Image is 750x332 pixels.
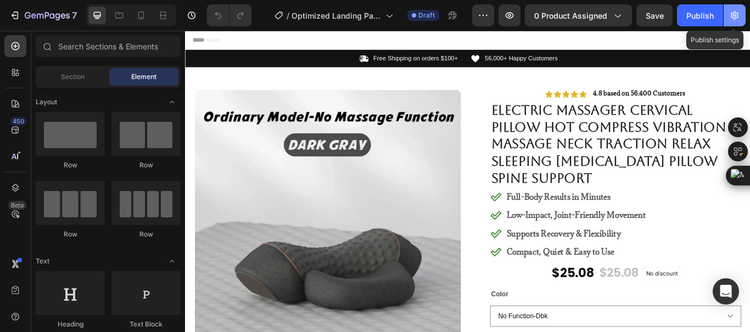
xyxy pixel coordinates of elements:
[426,273,477,294] div: $25.08
[418,10,435,20] span: Draft
[374,252,500,264] strong: Compact, Quiet & Easy to Use
[677,4,723,26] button: Publish
[72,9,77,22] p: 7
[374,209,536,222] p: Low-Impact, Joint-Friendly Movement
[207,4,251,26] div: Undo/Redo
[185,31,750,332] iframe: Design area
[10,117,26,126] div: 450
[355,81,648,183] h1: Electric Massager Cervical Pillow Hot Compress Vibration Massage Neck Traction Relax Sleeping [ME...
[111,319,181,329] div: Text Block
[292,10,381,21] span: Optimized Landing Page Template
[111,160,181,170] div: Row
[36,97,57,107] span: Layout
[537,278,574,288] p: No discount
[482,273,529,293] div: $25.08
[163,93,181,111] span: Toggle open
[131,72,156,82] span: Element
[534,10,607,21] span: 0 product assigned
[36,35,181,57] input: Search Sections & Elements
[287,10,289,21] span: /
[636,4,673,26] button: Save
[525,4,632,26] button: 0 product assigned
[8,201,26,210] div: Beta
[646,11,664,20] span: Save
[36,319,105,329] div: Heading
[686,10,714,21] div: Publish
[475,68,583,78] strong: 4.8 based on 56,400 Customers
[355,300,378,316] legend: Color
[4,4,82,26] button: 7
[111,229,181,239] div: Row
[36,160,105,170] div: Row
[36,256,49,266] span: Text
[713,278,739,305] div: Open Intercom Messenger
[163,252,181,270] span: Toggle open
[374,230,507,243] strong: Supports Recovery & Flexibility
[61,72,85,82] span: Section
[374,187,536,200] p: Full-Body Results in Minutes
[36,229,105,239] div: Row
